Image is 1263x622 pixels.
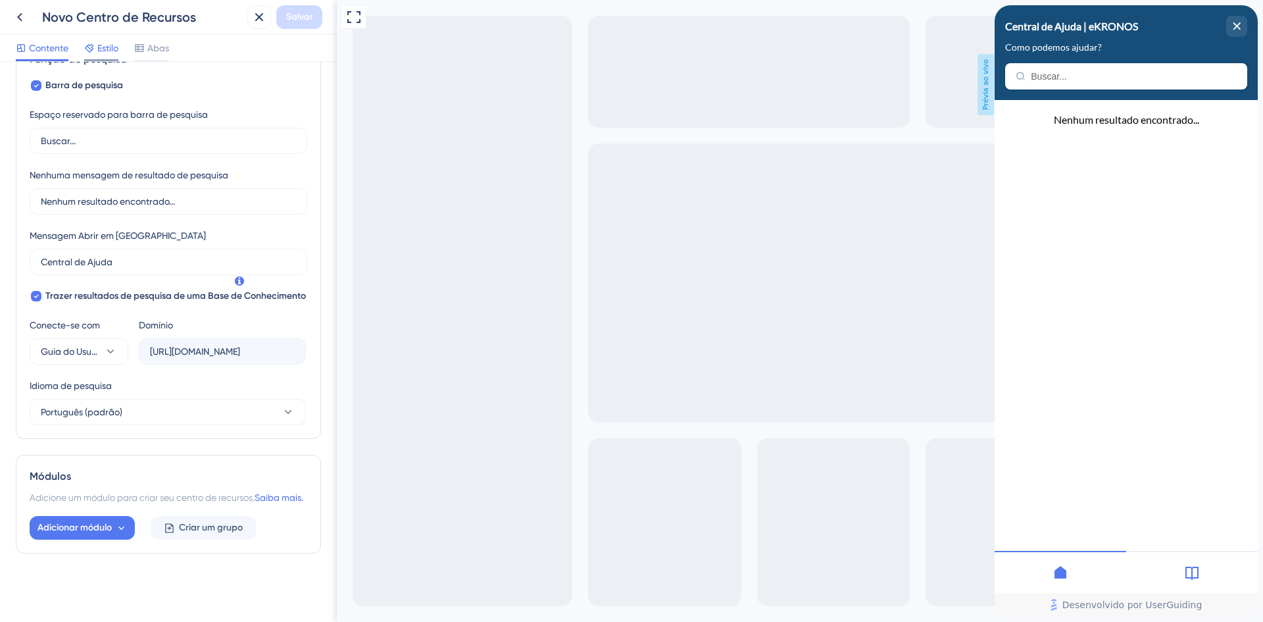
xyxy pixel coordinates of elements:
[41,255,296,269] input: Central de Ajuda
[42,9,196,25] font: Novo Centro de Recursos
[11,37,107,47] span: Como podemos ajudar?
[41,134,296,148] input: Pesquisar...
[30,380,112,391] font: Idioma de pesquisa
[41,194,296,209] input: Nenhum resultado encontrado...
[68,594,208,605] font: Desenvolvido por UserGuiding
[179,522,243,533] font: Criar um grupo
[29,43,68,53] font: Contente
[41,346,108,357] font: Guia do Usuário
[30,470,71,482] font: Módulos
[59,108,205,120] font: Nenhum resultado encontrado...
[45,80,123,91] font: Barra de pesquisa
[97,43,118,53] font: Estilo
[45,290,306,301] font: Trazer resultados de pesquisa de uma Base de Conhecimento
[11,11,143,31] span: Central de Ajuda | eKRONOS
[11,4,26,18] img: imagem-do-lançador-texto-alternativo
[276,5,322,29] button: Salvar
[114,8,118,16] font: 3
[30,170,228,180] font: Nenhuma mensagem de resultado de pesquisa
[30,109,208,120] font: Espaço reservado para barra de pesquisa
[255,492,303,503] a: Saiba mais.
[30,399,306,425] button: Português (padrão)
[31,5,105,17] font: Ajuda eKRONOS
[286,11,313,22] font: Salvar
[41,407,122,417] font: Português (padrão)
[30,338,128,365] button: Guia do Usuário
[30,516,135,540] button: Adicionar módulo
[232,11,253,32] div: close resource center
[150,344,295,359] input: empresa.ajuda.guiadousuário.com
[147,43,169,53] font: Abas
[645,59,653,110] font: Prévia ao vivo
[151,516,256,540] button: Criar um grupo
[36,66,242,76] input: Buscar...
[30,492,255,503] font: Adicione um módulo para criar seu centro de recursos.
[30,230,206,241] font: Mensagem Abrir em [GEOGRAPHIC_DATA]
[37,522,112,533] font: Adicionar módulo
[139,320,173,330] font: Domínio
[30,320,100,330] font: Conecte-se com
